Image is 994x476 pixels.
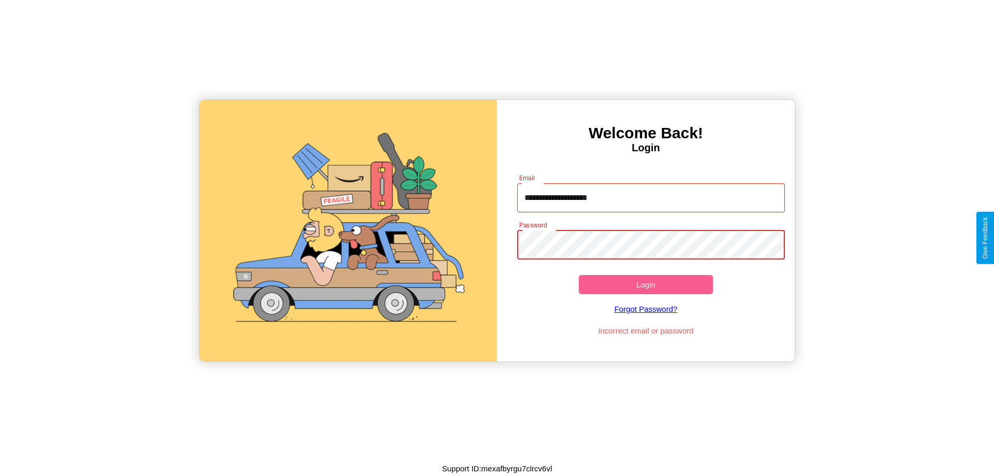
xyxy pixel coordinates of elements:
p: Support ID: mexafbyrgu7clrcv6vl [442,461,552,475]
button: Login [579,275,713,294]
h3: Welcome Back! [497,124,795,142]
h4: Login [497,142,795,154]
label: Email [519,174,535,182]
div: Give Feedback [982,217,989,259]
a: Forgot Password? [512,294,780,324]
p: Incorrect email or password [512,324,780,338]
img: gif [199,100,497,362]
label: Password [519,221,547,229]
